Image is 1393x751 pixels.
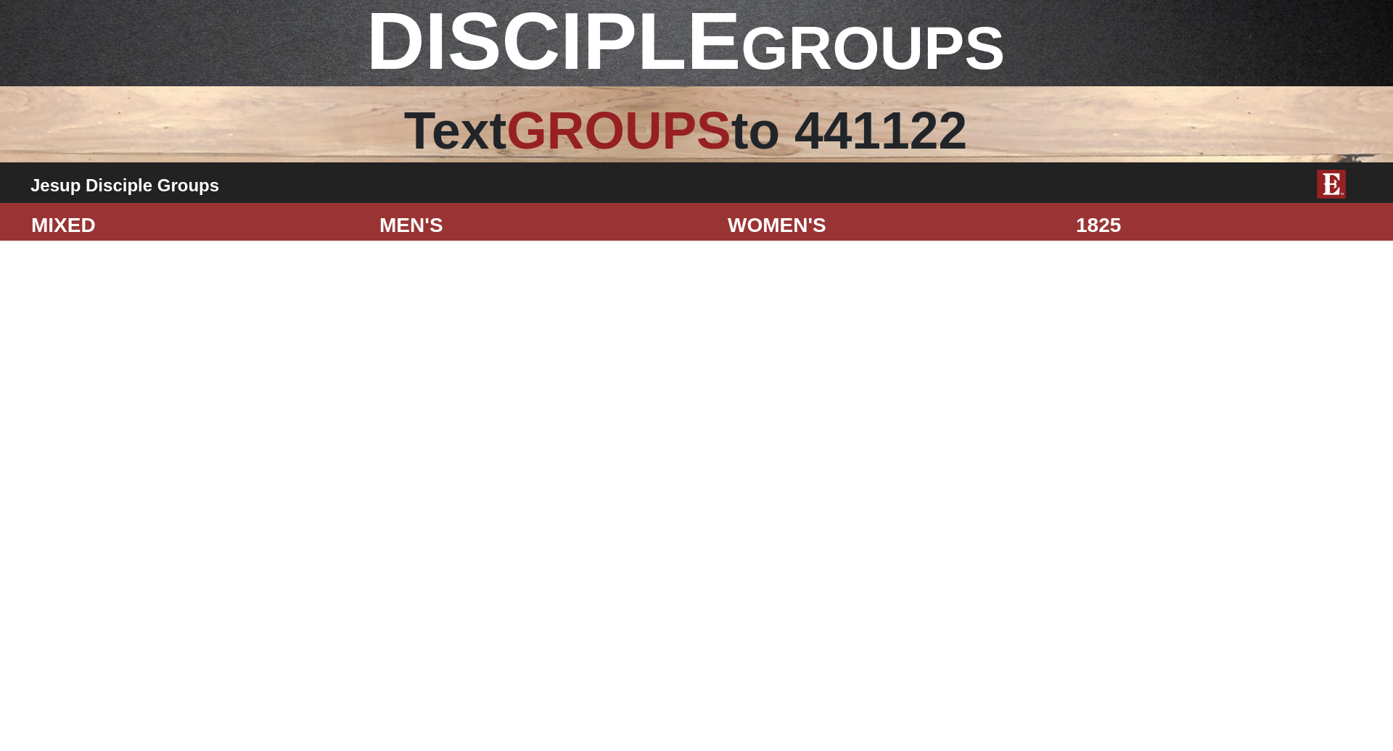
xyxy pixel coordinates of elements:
div: WOMEN'S [717,210,1065,241]
span: GROUPS [506,101,731,159]
div: MIXED [20,210,369,241]
img: E-icon-fireweed-White-TM.png [1317,170,1346,199]
b: Jesup Disciple Groups [30,175,219,195]
span: GROUPS [741,14,1005,82]
div: MEN'S [369,210,717,241]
